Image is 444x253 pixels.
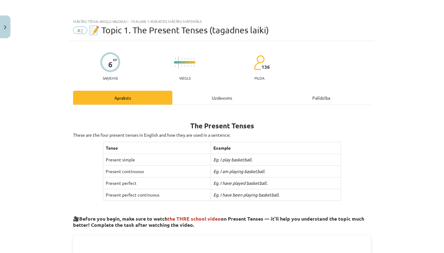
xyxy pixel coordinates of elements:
[254,55,265,70] img: students-c634bb4e5e11cddfef0936a35e636f08e4e9abd3cc4e673bd6f9a4125e45ecb1.svg
[190,121,254,130] b: The Present Tenses
[175,58,176,60] img: icon-short-line-57e1e144782c952c97e751825c79c345078a6d821885a25fce030b3d8c18986b.svg
[175,65,176,67] img: icon-short-line-57e1e144782c952c97e751825c79c345078a6d821885a25fce030b3d8c18986b.svg
[272,91,371,105] div: Palīdzība
[4,25,6,29] img: icon-close-lesson-0947bae3869378f0d4975bcd49f059093ad1ed9edebbc8119c70593378902aed.svg
[103,189,211,201] td: Present perfect continuous
[73,211,371,229] h3: 🎥
[211,142,341,154] th: Example
[261,64,270,70] span: 136
[181,65,182,67] img: icon-short-line-57e1e144782c952c97e751825c79c345078a6d821885a25fce030b3d8c18986b.svg
[103,142,211,154] th: Tense
[213,180,267,186] i: Eg. I have played basketball.
[73,19,371,23] div: Mācību tēma: Angļu valoda i - 10.klase 1.ieskaites mācību materiāls
[103,177,211,189] td: Present perfect
[181,58,182,60] img: icon-short-line-57e1e144782c952c97e751825c79c345078a6d821885a25fce030b3d8c18986b.svg
[103,166,211,177] td: Present continuous
[184,58,185,60] img: icon-short-line-57e1e144782c952c97e751825c79c345078a6d821885a25fce030b3d8c18986b.svg
[73,132,371,138] p: These are the four present tenses in English and how they are used in a sentence:
[73,91,172,105] div: Apraksts
[179,76,191,80] p: Viegls
[172,91,272,105] div: Uzdevums
[184,65,185,67] img: icon-short-line-57e1e144782c952c97e751825c79c345078a6d821885a25fce030b3d8c18986b.svg
[213,168,265,174] i: Eg. I am playing basketball.
[100,76,120,80] p: Saņemsi
[108,60,113,69] div: 6
[73,215,364,228] strong: Before you begin, make sure to watch on Present Tenses — it’ll help you understand the topic much...
[178,56,179,68] img: icon-long-line-d9ea69661e0d244f92f715978eff75569469978d946b2353a9bb055b3ed8787d.svg
[213,192,279,197] i: Eg. I have been playing basketball.
[254,76,264,80] p: pilda
[213,157,252,162] i: Eg. I play basketball.
[73,27,87,34] span: #2
[167,215,221,222] span: the THRE school video
[103,154,211,166] td: Present simple
[89,25,269,35] span: 📝 Topic 1. The Present Tenses (tagadnes laiki)
[113,58,117,61] span: XP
